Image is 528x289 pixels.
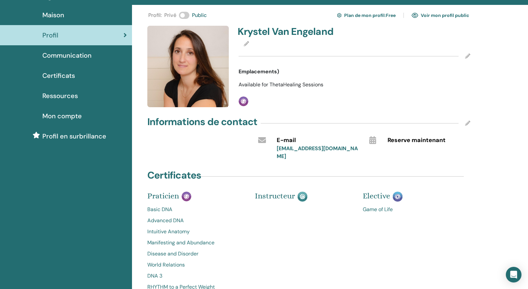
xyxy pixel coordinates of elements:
[42,10,64,20] span: Maison
[192,11,207,19] span: Public
[337,12,342,19] img: cog.svg
[277,145,358,160] a: [EMAIL_ADDRESS][DOMAIN_NAME]
[506,267,521,282] div: Open Intercom Messenger
[147,206,245,213] a: Basic DNA
[412,10,469,21] a: Voir mon profil public
[412,12,418,18] img: eye.svg
[238,26,351,37] h4: Krystel Van Engeland
[147,228,245,236] a: Intuitive Anatomy
[147,239,245,247] a: Manifesting and Abundance
[277,136,296,145] span: E-mail
[337,10,396,21] a: Plan de mon profil:Free
[147,191,179,200] span: Praticien
[164,11,176,19] span: Privé
[239,68,279,76] span: Emplacements)
[42,91,78,101] span: Ressources
[147,272,245,280] a: DNA 3
[147,261,245,269] a: World Relations
[239,81,323,88] span: Available for ThetaHealing Sessions
[363,191,390,200] span: Elective
[42,71,75,80] span: Certificats
[255,191,295,200] span: Instructeur
[147,169,201,181] h4: Certificates
[42,131,106,141] span: Profil en surbrillance
[363,206,461,213] a: Game of Life
[148,11,162,19] span: Profil :
[42,51,92,60] span: Communication
[42,30,58,40] span: Profil
[147,26,229,107] img: default.jpg
[42,111,82,121] span: Mon compte
[147,116,257,128] h4: Informations de contact
[388,136,446,145] span: Reserve maintenant
[147,217,245,224] a: Advanced DNA
[147,250,245,258] a: Disease and Disorder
